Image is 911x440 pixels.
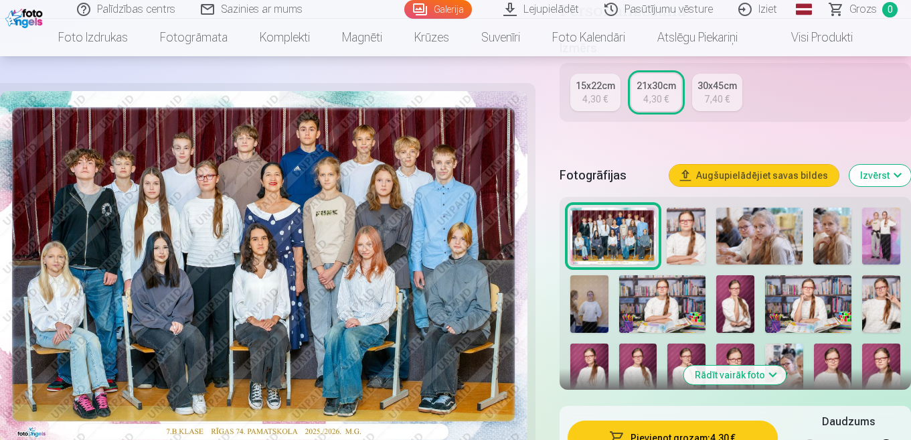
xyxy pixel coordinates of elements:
a: 15x22cm4,30 € [570,74,620,111]
a: Atslēgu piekariņi [641,19,754,56]
div: 7,40 € [704,92,730,106]
button: Rādīt vairāk foto [684,366,786,384]
button: Augšupielādējiet savas bildes [669,165,839,186]
a: Krūzes [398,19,465,56]
a: Magnēti [326,19,398,56]
div: 30x45cm [697,79,737,92]
a: Foto izdrukas [42,19,144,56]
div: 4,30 € [643,92,669,106]
a: 30x45cm7,40 € [692,74,742,111]
a: Suvenīri [465,19,536,56]
h5: Daudzums [822,414,875,430]
button: Izvērst [849,165,911,186]
h5: Fotogrāfijas [560,166,659,185]
a: Foto kalendāri [536,19,641,56]
div: 21x30cm [637,79,676,92]
a: Fotogrāmata [144,19,244,56]
a: Komplekti [244,19,326,56]
img: /fa1 [5,5,46,28]
a: 21x30cm4,30 € [631,74,681,111]
span: 0 [882,2,898,17]
div: 4,30 € [582,92,608,106]
a: Visi produkti [754,19,869,56]
div: 15x22cm [576,79,615,92]
span: Grozs [849,1,877,17]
